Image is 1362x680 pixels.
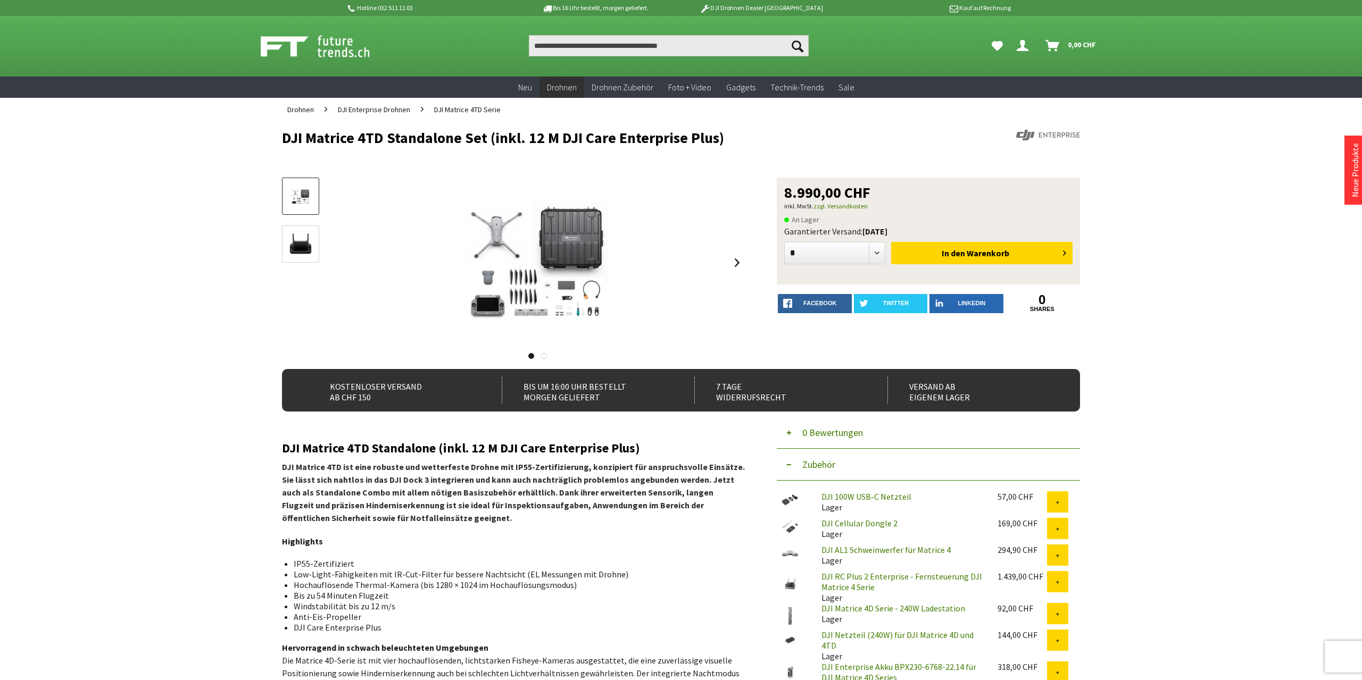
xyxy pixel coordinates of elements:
[338,105,410,114] span: DJI Enterprise Drohnen
[309,377,478,404] div: Kostenloser Versand ab CHF 150
[282,98,319,121] a: Drohnen
[803,300,836,306] span: facebook
[784,226,1073,237] div: Garantierter Versand:
[333,98,416,121] a: DJI Enterprise Drohnen
[285,186,316,208] img: Vorschau: DJI Matrice 4TD Standalone Set (inkl. 12 M DJI Care Enterprise Plus)
[998,661,1047,672] div: 318,00 CHF
[294,622,736,633] li: DJI Care Enterprise Plus
[770,82,824,93] span: Technik-Trends
[346,2,512,14] p: Hotline 032 511 11 03
[512,2,678,14] p: Bis 16 Uhr bestellt, morgen geliefert.
[661,77,719,98] a: Foto + Video
[294,569,736,580] li: Low-Light-Fähigkeiten mit IR-Cut-Filter für bessere Nachtsicht (EL Messungen mit Drohne)
[777,603,803,629] img: DJI Matrice 4D Serie - 240W Ladestation
[1041,35,1101,56] a: Warenkorb
[862,226,887,237] b: [DATE]
[813,491,989,513] div: Lager
[1006,294,1079,306] a: 0
[777,491,803,509] img: DJI 100W USB-C Netzteil
[998,491,1047,502] div: 57,00 CHF
[838,82,854,93] span: Sale
[1016,130,1080,140] img: DJI Enterprise
[998,603,1047,614] div: 92,00 CHF
[282,461,745,523] strong: DJI Matrice 4TD ist eine robuste und wetterfeste Drohne mit IP55-Zertifizierung, konzipiert für a...
[719,77,763,98] a: Gadgets
[784,200,1073,213] p: inkl. MwSt.
[777,518,803,535] img: DJI Cellular Dongle 2
[821,544,951,555] a: DJI AL1 Schweinwerfer für Matrice 4
[694,377,864,404] div: 7 Tage Widerrufsrecht
[287,105,314,114] span: Drohnen
[261,33,393,60] img: Shop Futuretrends - zur Startseite wechseln
[821,518,898,528] a: DJI Cellular Dongle 2
[592,82,653,93] span: Drohnen Zubehör
[958,300,985,306] span: LinkedIn
[282,536,323,547] strong: Highlights
[726,82,755,93] span: Gadgets
[1006,306,1079,313] a: shares
[813,544,989,566] div: Lager
[813,571,989,603] div: Lager
[777,544,803,562] img: DJI AL1 Schweinwerfer für Matrice 4
[813,202,868,210] a: zzgl. Versandkosten
[831,77,862,98] a: Sale
[813,629,989,661] div: Lager
[813,518,989,539] div: Lager
[778,294,852,313] a: facebook
[998,518,1047,528] div: 169,00 CHF
[529,35,809,56] input: Produkt, Marke, Kategorie, EAN, Artikelnummer…
[786,35,809,56] button: Suchen
[502,377,671,404] div: Bis um 16:00 Uhr bestellt Morgen geliefert
[763,77,831,98] a: Technik-Trends
[986,35,1008,56] a: Meine Favoriten
[777,629,803,650] img: DJI Netzteil (240W) für DJI Matrice 4D und 4TD
[777,571,803,598] img: DJI RC Plus 2 Enterprise - Fernsteuerung DJI Matrice 4 Serie
[419,178,655,348] img: DJI Matrice 4TD Standalone Set (inkl. 12 M DJI Care Enterprise Plus)
[929,294,1003,313] a: LinkedIn
[294,580,736,590] li: Hochauflösende Thermal-Kamera (bis 1280 × 1024 im Hochauflösungsmodus)
[891,242,1073,264] button: In den Warenkorb
[998,629,1047,640] div: 144,00 CHF
[784,213,819,226] span: An Lager
[294,590,736,601] li: Bis zu 54 Minuten Flugzeit
[821,603,965,614] a: DJI Matrice 4D Serie - 240W Ladestation
[294,558,736,569] li: IP55-Zertifiziert
[883,300,909,306] span: twitter
[813,603,989,624] div: Lager
[678,2,844,14] p: DJI Drohnen Dealer [GEOGRAPHIC_DATA]
[518,82,532,93] span: Neu
[821,571,982,592] a: DJI RC Plus 2 Enterprise - Fernsteuerung DJI Matrice 4 Serie
[998,571,1047,582] div: 1.439,00 CHF
[539,77,584,98] a: Drohnen
[887,377,1057,404] div: Versand ab eigenem Lager
[821,491,911,502] a: DJI 100W USB-C Netzteil
[282,441,745,455] h2: DJI Matrice 4TD Standalone (inkl. 12 M DJI Care Enterprise Plus)
[784,185,870,200] span: 8.990,00 CHF
[547,82,577,93] span: Drohnen
[942,248,965,258] span: In den
[294,601,736,611] li: Windstabilität bis zu 12 m/s
[1350,143,1360,197] a: Neue Produkte
[429,98,506,121] a: DJI Matrice 4TD Serie
[967,248,1009,258] span: Warenkorb
[668,82,711,93] span: Foto + Video
[821,629,974,651] a: DJI Netzteil (240W) für DJI Matrice 4D und 4TD
[434,105,501,114] span: DJI Matrice 4TD Serie
[282,642,488,653] strong: Hervorragend in schwach beleuchteten Umgebungen
[777,417,1080,449] button: 0 Bewertungen
[282,130,920,146] h1: DJI Matrice 4TD Standalone Set (inkl. 12 M DJI Care Enterprise Plus)
[844,2,1010,14] p: Kauf auf Rechnung
[1012,35,1037,56] a: Dein Konto
[294,611,736,622] li: Anti-Eis-Propeller
[511,77,539,98] a: Neu
[584,77,661,98] a: Drohnen Zubehör
[998,544,1047,555] div: 294,90 CHF
[854,294,928,313] a: twitter
[1068,36,1096,53] span: 0,00 CHF
[777,449,1080,481] button: Zubehör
